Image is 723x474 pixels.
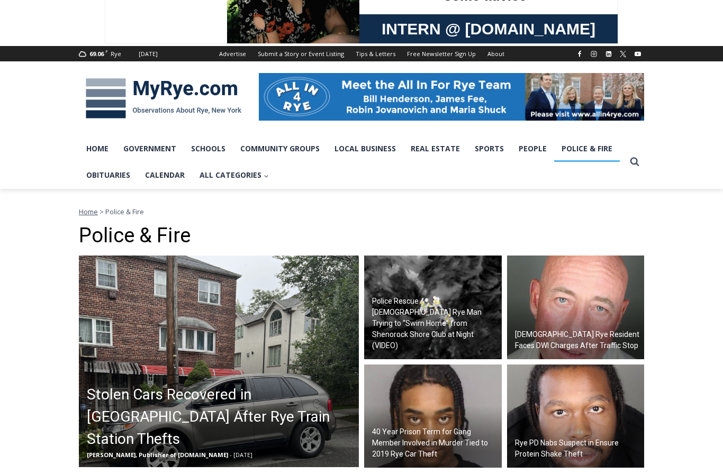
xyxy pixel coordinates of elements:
span: [PERSON_NAME], Publisher of [DOMAIN_NAME] [87,451,228,459]
a: Government [116,135,184,162]
a: Intern @ [DOMAIN_NAME] [255,103,513,132]
a: About [482,46,510,61]
img: (PHOTO: Rye PD arrested 56 year old Thomas M. Davitt III of Rye on a DWI charge on Friday, August... [507,256,645,359]
div: Rye [111,49,121,59]
a: Rye PD Nabs Suspect in Ensure Protein Shake Theft [507,364,645,468]
h2: Rye PD Nabs Suspect in Ensure Protein Shake Theft [515,437,642,460]
div: 6 [123,100,128,111]
h4: [PERSON_NAME] Read Sanctuary Fall Fest: [DATE] [8,106,135,131]
a: Sports [467,135,511,162]
img: All in for Rye [259,73,644,121]
img: MyRye.com [79,71,248,126]
span: - [230,451,232,459]
a: Calendar [138,162,192,188]
div: 6 [111,100,115,111]
a: Schools [184,135,233,162]
nav: Breadcrumbs [79,206,644,217]
a: Local Business [327,135,403,162]
span: F [105,48,108,54]
a: Open Tues. - Sun. [PHONE_NUMBER] [1,106,106,132]
a: Obituaries [79,162,138,188]
nav: Secondary Navigation [213,46,510,61]
span: > [100,207,104,216]
span: Intern @ [DOMAIN_NAME] [277,105,491,129]
span: [DATE] [233,451,252,459]
h2: Stolen Cars Recovered in [GEOGRAPHIC_DATA] After Rye Train Station Thefts [87,384,356,450]
span: Open Tues. - Sun. [PHONE_NUMBER] [3,109,104,149]
a: Facebook [573,48,586,60]
span: 69.06 [89,50,104,58]
a: X [617,48,629,60]
img: (PHOTO: Rye PD arrested Kazeem D. Walker, age 23, of Brooklyn, NY for larceny on August 20, 2025 ... [507,364,645,468]
span: Police & Fire [105,207,144,216]
a: Submit a Story or Event Listing [252,46,350,61]
a: 40 Year Prison Term for Gang Member Involved in Murder Tied to 2019 Rye Car Theft [364,364,502,468]
img: (PHOTO: Rye Police rescued 51 year old Rye resident Kenneth Niejadlik after he attempted to "swim... [364,256,502,359]
a: Community Groups [233,135,327,162]
button: Child menu of All Categories [192,162,276,188]
a: Instagram [588,48,600,60]
div: [DATE] [139,49,158,59]
a: Free Newsletter Sign Up [401,46,482,61]
button: View Search Form [625,152,644,171]
a: Home [79,135,116,162]
a: People [511,135,554,162]
a: Linkedin [602,48,615,60]
a: Tips & Letters [350,46,401,61]
a: [DEMOGRAPHIC_DATA] Rye Resident Faces DWI Charges After Traffic Stop [507,256,645,359]
a: Advertise [213,46,252,61]
a: [PERSON_NAME] Read Sanctuary Fall Fest: [DATE] [1,105,153,132]
h2: [DEMOGRAPHIC_DATA] Rye Resident Faces DWI Charges After Traffic Stop [515,329,642,351]
a: Police Rescue [DEMOGRAPHIC_DATA] Rye Man Trying to “Swim Home” from Shenorock Shore Club at Night... [364,256,502,359]
a: Home [79,207,98,216]
img: (PHOTO: This Ford Edge was stolen from the Rye Metro North train station on Tuesday, September 9,... [79,256,359,467]
a: Police & Fire [554,135,620,162]
h2: 40 Year Prison Term for Gang Member Involved in Murder Tied to 2019 Rye Car Theft [372,426,499,460]
div: / [118,100,121,111]
img: (PHOTO: Joshua Gilbert, also known as “Lor Heavy,” 24, of Bridgeport, was sentenced to 40 years i... [364,364,502,468]
h1: Police & Fire [79,224,644,248]
h2: Police Rescue [DEMOGRAPHIC_DATA] Rye Man Trying to “Swim Home” from Shenorock Shore Club at Night... [372,296,499,351]
div: Two by Two Animal Haven & The Nature Company: The Wild World of Animals [111,30,148,97]
a: YouTube [631,48,644,60]
a: Real Estate [403,135,467,162]
nav: Primary Navigation [79,135,625,189]
div: "We would have speakers with experience in local journalism speak to us about their experiences a... [267,1,500,103]
a: Stolen Cars Recovered in [GEOGRAPHIC_DATA] After Rye Train Station Thefts [PERSON_NAME], Publishe... [79,256,359,467]
div: "[PERSON_NAME]'s draw is the fine variety of pristine raw fish kept on hand" [109,66,150,126]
